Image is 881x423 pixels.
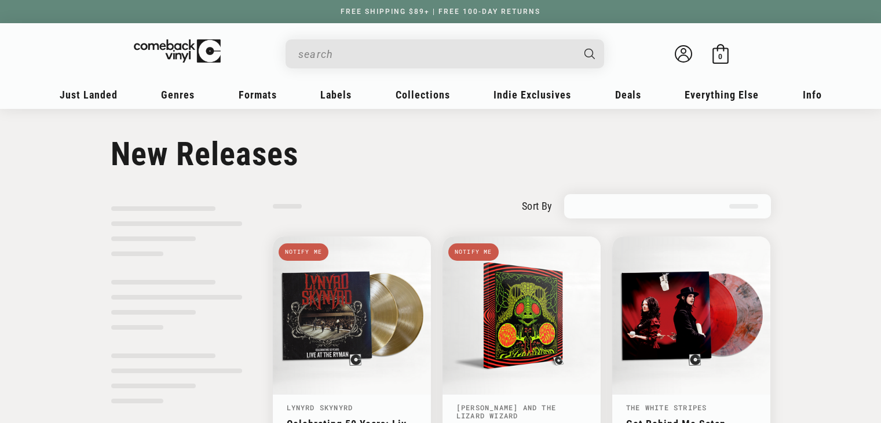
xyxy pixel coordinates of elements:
span: Genres [161,89,195,101]
span: Formats [239,89,277,101]
input: search [298,42,573,66]
span: Collections [396,89,450,101]
span: Just Landed [60,89,118,101]
span: 0 [718,52,722,61]
button: Search [574,39,605,68]
h1: New Releases [111,135,771,173]
label: sort by [522,198,553,214]
span: Everything Else [685,89,759,101]
span: Indie Exclusives [493,89,571,101]
span: Deals [615,89,641,101]
span: Info [803,89,822,101]
a: FREE SHIPPING $89+ | FREE 100-DAY RETURNS [329,8,552,16]
div: Search [286,39,604,68]
span: Labels [320,89,352,101]
a: [PERSON_NAME] And The Lizard Wizard [456,403,556,420]
a: Lynyrd Skynyrd [287,403,353,412]
a: The White Stripes [626,403,707,412]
